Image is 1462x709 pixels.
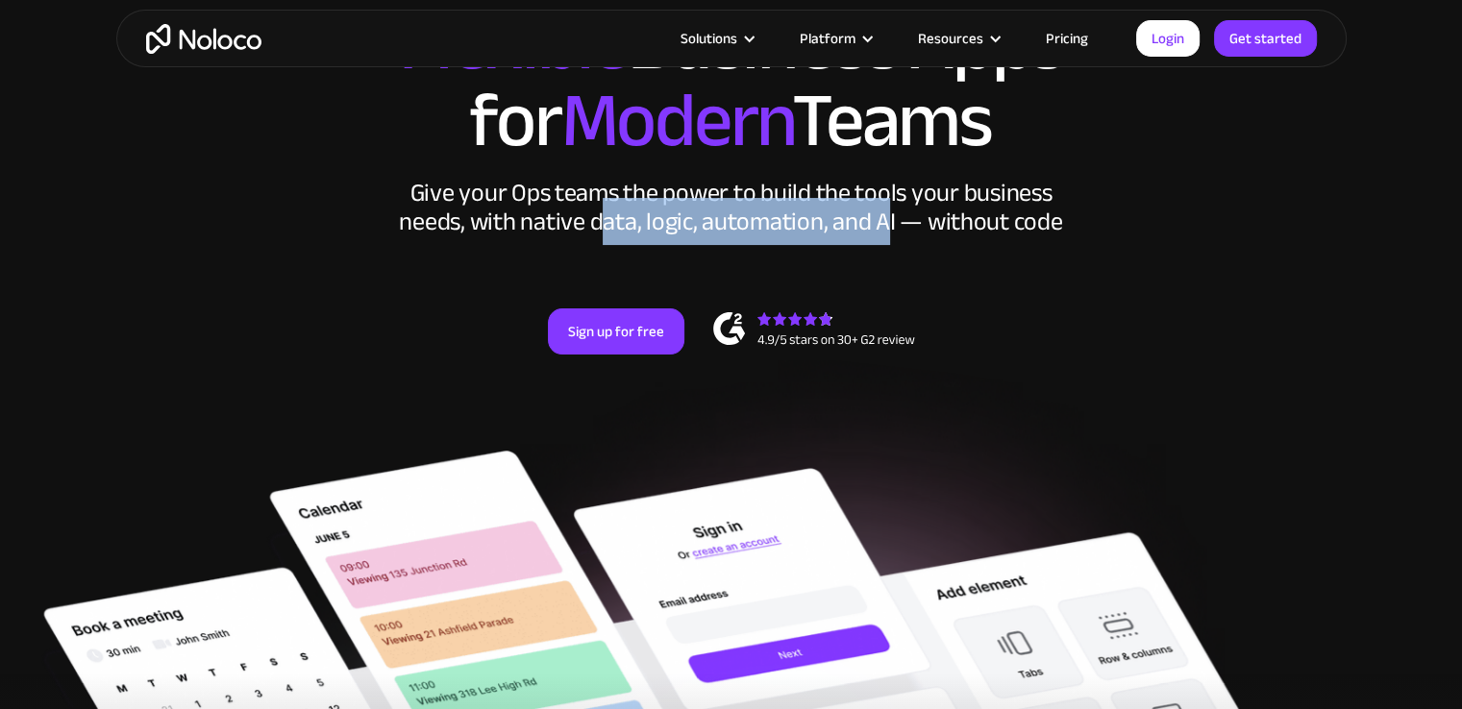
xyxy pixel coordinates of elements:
a: home [146,24,261,54]
div: Resources [918,26,983,51]
div: Resources [894,26,1022,51]
div: Solutions [681,26,737,51]
a: Login [1136,20,1200,57]
a: Pricing [1022,26,1112,51]
span: Modern [560,49,792,192]
div: Platform [776,26,894,51]
div: Give your Ops teams the power to build the tools your business needs, with native data, logic, au... [395,179,1068,236]
a: Sign up for free [548,308,684,354]
div: Platform [800,26,855,51]
a: Get started [1214,20,1317,57]
div: Solutions [657,26,776,51]
h2: Business Apps for Teams [136,6,1327,159]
